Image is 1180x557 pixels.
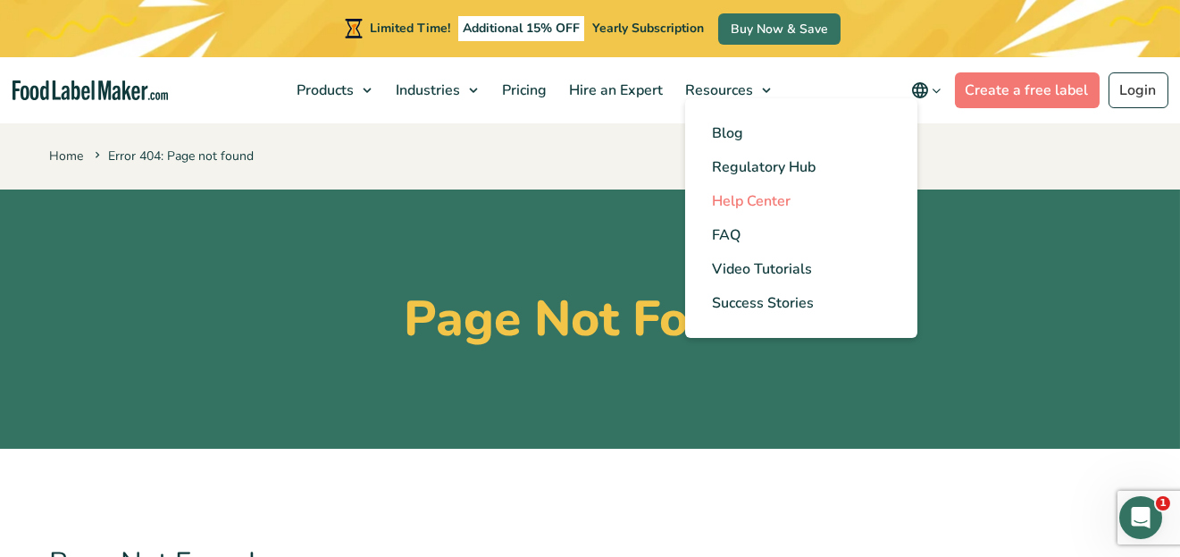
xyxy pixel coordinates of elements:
a: Regulatory Hub [685,150,917,184]
span: Products [291,80,356,100]
span: Yearly Subscription [592,20,704,37]
span: FAQ [712,225,741,245]
a: Pricing [491,57,554,123]
iframe: Intercom live chat [1119,496,1162,539]
span: Resources [680,80,755,100]
h1: Page Not Found [50,290,1131,349]
span: 1 [1156,496,1170,511]
span: Hire an Expert [564,80,665,100]
span: Video Tutorials [712,259,812,279]
a: Create a free label [955,72,1100,108]
span: Success Stories [712,293,814,313]
a: Blog [685,116,917,150]
span: Industries [390,80,462,100]
a: Industries [385,57,487,123]
a: FAQ [685,218,917,252]
a: Success Stories [685,286,917,320]
span: Error 404: Page not found [92,148,255,165]
a: Home [50,148,84,165]
span: Limited Time! [370,20,450,37]
a: Hire an Expert [558,57,670,123]
a: Video Tutorials [685,252,917,286]
span: Additional 15% OFF [458,16,584,41]
span: Help Center [712,191,791,211]
a: Help Center [685,184,917,218]
a: Products [286,57,381,123]
a: Buy Now & Save [718,13,841,45]
a: Login [1109,72,1168,108]
span: Regulatory Hub [712,157,816,177]
a: Resources [674,57,780,123]
span: Blog [712,123,743,143]
span: Pricing [497,80,548,100]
